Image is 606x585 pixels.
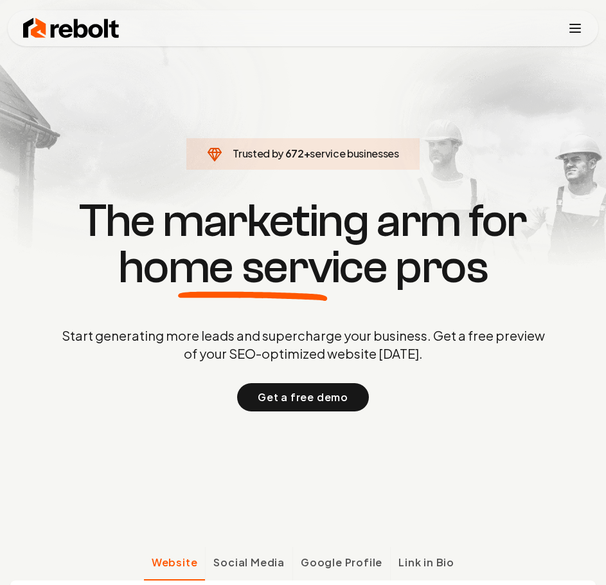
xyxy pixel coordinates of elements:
[10,198,596,291] h1: The marketing arm for pros
[118,244,388,291] span: home service
[237,383,369,411] button: Get a free demo
[310,147,398,160] span: service businesses
[285,146,304,161] span: 672
[301,555,382,570] span: Google Profile
[59,327,548,363] p: Start generating more leads and supercharge your business. Get a free preview of your SEO-optimiz...
[23,15,120,41] img: Rebolt Logo
[390,547,462,580] button: Link in Bio
[213,555,285,570] span: Social Media
[205,547,292,580] button: Social Media
[304,147,310,160] span: +
[233,147,283,160] span: Trusted by
[144,547,206,580] button: Website
[567,21,583,36] button: Toggle mobile menu
[398,555,454,570] span: Link in Bio
[152,555,198,570] span: Website
[292,547,390,580] button: Google Profile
